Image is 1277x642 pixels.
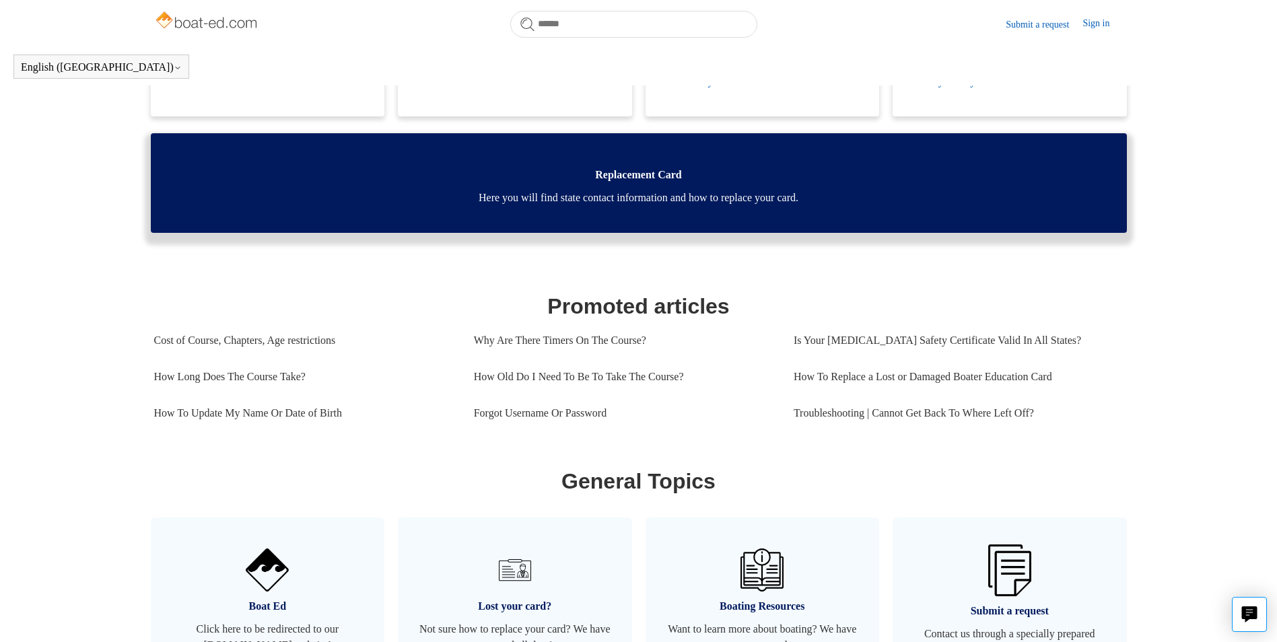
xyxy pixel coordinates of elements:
[246,548,289,592] img: 01HZPCYVNCVF44JPJQE4DN11EA
[154,8,261,35] img: Boat-Ed Help Center home page
[794,359,1113,395] a: How To Replace a Lost or Damaged Boater Education Card
[154,359,454,395] a: How Long Does The Course Take?
[913,603,1107,619] span: Submit a request
[154,290,1124,322] h1: Promoted articles
[474,322,773,359] a: Why Are There Timers On The Course?
[474,359,773,395] a: How Old Do I Need To Be To Take The Course?
[1006,17,1082,32] a: Submit a request
[794,395,1113,431] a: Troubleshooting | Cannot Get Back To Where Left Off?
[493,548,537,592] img: 01HZPCYVT14CG9T703FEE4SFXC
[151,133,1127,233] a: Replacement Card Here you will find state contact information and how to replace your card.
[510,11,757,38] input: Search
[666,598,860,614] span: Boating Resources
[794,322,1113,359] a: Is Your [MEDICAL_DATA] Safety Certificate Valid In All States?
[171,167,1107,183] span: Replacement Card
[988,544,1031,596] img: 01HZPCYW3NK71669VZTW7XY4G9
[418,598,612,614] span: Lost your card?
[171,598,365,614] span: Boat Ed
[1232,597,1267,632] button: Live chat
[740,548,784,592] img: 01HZPCYVZMCNPYXCC0DPA2R54M
[1082,16,1123,32] a: Sign in
[171,190,1107,206] span: Here you will find state contact information and how to replace your card.
[154,465,1124,497] h1: General Topics
[154,322,454,359] a: Cost of Course, Chapters, Age restrictions
[474,395,773,431] a: Forgot Username Or Password
[21,61,182,73] button: English ([GEOGRAPHIC_DATA])
[154,395,454,431] a: How To Update My Name Or Date of Birth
